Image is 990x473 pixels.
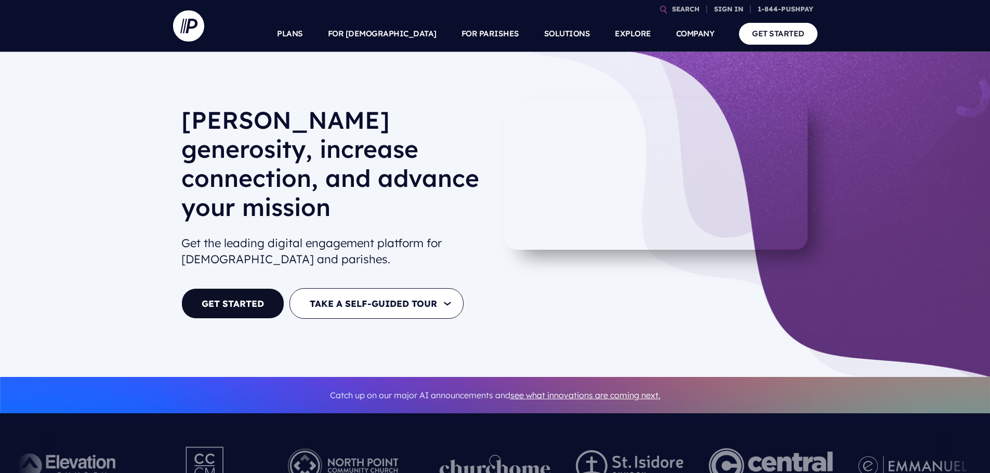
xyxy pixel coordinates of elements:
button: TAKE A SELF-GUIDED TOUR [289,288,464,319]
a: EXPLORE [615,16,651,52]
a: SOLUTIONS [544,16,590,52]
a: GET STARTED [739,23,817,44]
a: FOR [DEMOGRAPHIC_DATA] [328,16,437,52]
a: FOR PARISHES [461,16,519,52]
a: COMPANY [676,16,715,52]
a: GET STARTED [181,288,284,319]
h2: Get the leading digital engagement platform for [DEMOGRAPHIC_DATA] and parishes. [181,231,487,272]
a: PLANS [277,16,303,52]
p: Catch up on our major AI announcements and [181,384,809,407]
a: see what innovations are coming next. [510,390,661,400]
h1: [PERSON_NAME] generosity, increase connection, and advance your mission [181,105,487,230]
